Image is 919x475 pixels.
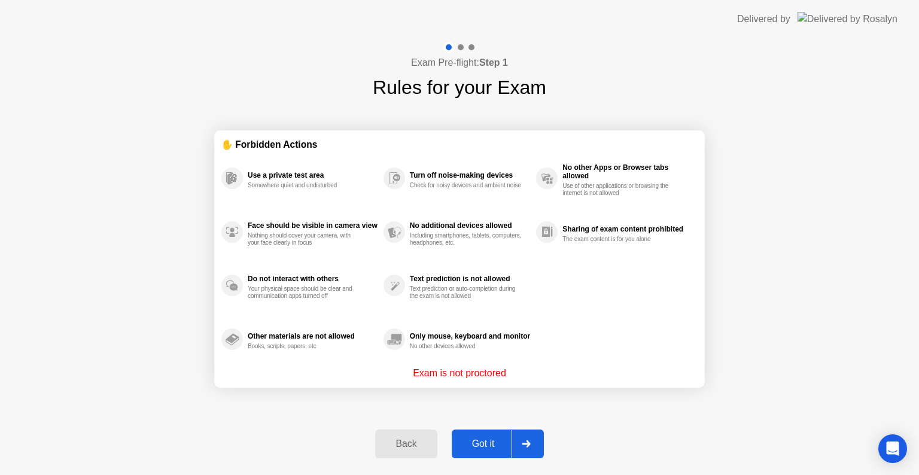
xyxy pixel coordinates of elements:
div: Text prediction is not allowed [410,275,530,283]
div: Somewhere quiet and undisturbed [248,182,361,189]
button: Got it [452,430,544,458]
div: Sharing of exam content prohibited [562,225,692,233]
div: Text prediction or auto-completion during the exam is not allowed [410,285,523,300]
div: Use of other applications or browsing the internet is not allowed [562,182,675,197]
div: Your physical space should be clear and communication apps turned off [248,285,361,300]
div: Other materials are not allowed [248,332,378,340]
div: Including smartphones, tablets, computers, headphones, etc. [410,232,523,246]
div: Delivered by [737,12,790,26]
div: Nothing should cover your camera, with your face clearly in focus [248,232,361,246]
div: Do not interact with others [248,275,378,283]
img: Delivered by Rosalyn [798,12,897,26]
h4: Exam Pre-flight: [411,56,508,70]
div: Books, scripts, papers, etc [248,343,361,350]
h1: Rules for your Exam [373,73,546,102]
div: Face should be visible in camera view [248,221,378,230]
div: No additional devices allowed [410,221,530,230]
div: Back [379,439,433,449]
div: No other Apps or Browser tabs allowed [562,163,692,180]
div: Turn off noise-making devices [410,171,530,179]
p: Exam is not proctored [413,366,506,380]
div: No other devices allowed [410,343,523,350]
div: Got it [455,439,512,449]
b: Step 1 [479,57,508,68]
button: Back [375,430,437,458]
div: Use a private test area [248,171,378,179]
div: The exam content is for you alone [562,236,675,243]
div: ✋ Forbidden Actions [221,138,698,151]
div: Only mouse, keyboard and monitor [410,332,530,340]
div: Open Intercom Messenger [878,434,907,463]
div: Check for noisy devices and ambient noise [410,182,523,189]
